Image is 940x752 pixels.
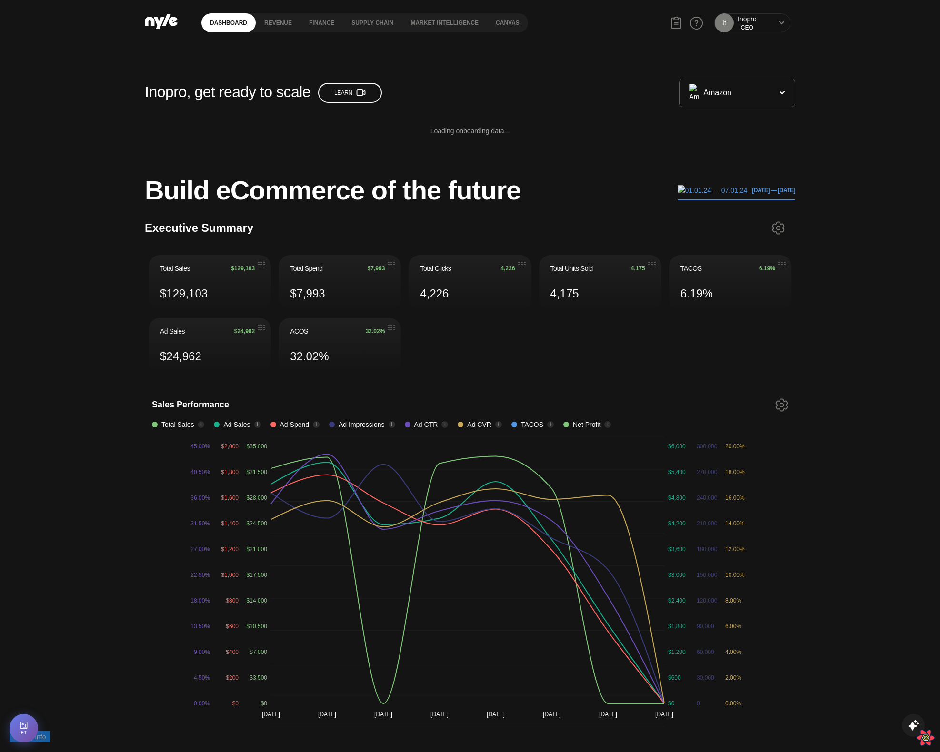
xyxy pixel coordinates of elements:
tspan: 20.00% [725,443,745,450]
button: Debug Info [10,731,50,742]
span: $24,962 [234,328,255,335]
span: $7,993 [368,265,385,272]
button: Total Spend$7,993$7,993 [279,255,401,310]
tspan: 60,000 [697,649,714,655]
tspan: $31,500 [247,469,268,475]
span: 4,226 [501,265,515,272]
tspan: $1,200 [221,546,239,553]
tspan: $1,200 [668,649,686,655]
button: It [715,13,734,32]
a: Supply chain [343,13,402,32]
a: Canvas [487,13,528,32]
span: Total Spend [290,264,322,273]
tspan: 14.00% [725,520,745,527]
span: Total Sales [161,419,194,430]
span: 6.19% [680,285,713,302]
span: 4,175 [550,285,579,302]
tspan: 36.00% [190,495,210,501]
button: i [254,421,261,428]
button: Ad Sales$24,962$24,962 [149,318,271,373]
span: $129,103 [160,285,208,302]
tspan: $0 [232,700,239,707]
span: Ad CTR [414,419,438,430]
tspan: $200 [226,674,239,681]
tspan: $400 [226,649,239,655]
button: i [547,421,554,428]
span: ACOS [290,327,308,336]
tspan: $3,000 [668,572,686,578]
a: Market Intelligence [402,13,487,32]
tspan: $800 [226,597,239,604]
tspan: 8.00% [725,597,741,604]
tspan: [DATE] [655,711,673,718]
h3: Executive Summary [145,220,253,235]
tspan: $10,500 [247,623,268,630]
tspan: $28,000 [247,495,268,501]
img: 01.01.24 — 07.01.24 [678,185,748,196]
span: Ad Sales [223,419,250,430]
p: [DATE] — [DATE] [747,186,795,195]
a: Dashboard [201,13,256,32]
tspan: $3,600 [668,546,686,553]
tspan: [DATE] [487,711,505,718]
div: Inopro [738,14,757,24]
h1: Sales Performance [152,398,229,415]
tspan: 6.00% [725,623,741,630]
tspan: $1,800 [668,623,686,630]
tspan: 90,000 [697,623,714,630]
button: Learn [318,83,382,103]
button: i [313,421,320,428]
tspan: 4.50% [194,674,210,681]
tspan: [DATE] [599,711,617,718]
button: InoproCEO [738,14,757,32]
tspan: 300,000 [697,443,718,450]
tspan: 4.00% [725,649,741,655]
span: 32.02% [290,348,329,365]
span: 6.19% [759,265,775,272]
button: i [441,421,448,428]
button: Total Units Sold4,1754,175 [539,255,661,310]
div: Loading onboarding data... [145,114,795,148]
span: Ad CVR [467,419,491,430]
button: i [604,421,611,428]
tspan: 150,000 [697,572,718,578]
tspan: 210,000 [697,520,718,527]
tspan: $17,500 [247,572,268,578]
button: Total Clicks4,2264,226 [409,255,531,310]
span: Ad Impressions [339,419,384,430]
button: i [198,421,204,428]
span: 32.02% [366,328,385,335]
div: CEO [738,24,757,32]
tspan: $4,200 [668,520,686,527]
tspan: [DATE] [543,711,561,718]
tspan: 45.00% [190,443,210,450]
span: Total Units Sold [550,264,593,273]
tspan: $2,000 [221,443,239,450]
span: $24,962 [160,348,201,365]
button: ACOS32.02%32.02% [279,318,401,373]
tspan: $14,000 [247,597,268,604]
span: Ad Spend [280,419,310,430]
tspan: $0 [668,700,675,707]
span: Debug Info [13,732,46,742]
tspan: 2.00% [725,674,741,681]
tspan: 22.50% [190,572,210,578]
span: $129,103 [231,265,255,272]
span: Total Sales [160,264,190,273]
tspan: 0 [697,700,700,707]
button: Open Feature Toggle Debug Panel [10,714,38,742]
tspan: 120,000 [697,597,718,604]
button: i [495,421,502,428]
span: 4,175 [631,265,645,272]
tspan: $1,000 [221,572,239,578]
tspan: [DATE] [374,711,392,718]
button: Open React Query Devtools [916,728,935,747]
span: TACOS [680,264,702,273]
tspan: $1,600 [221,495,239,501]
p: Learn [334,89,366,97]
tspan: $6,000 [668,443,686,450]
tspan: $21,000 [247,546,268,553]
tspan: $600 [668,674,681,681]
tspan: $35,000 [247,443,268,450]
tspan: 27.00% [190,546,210,553]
